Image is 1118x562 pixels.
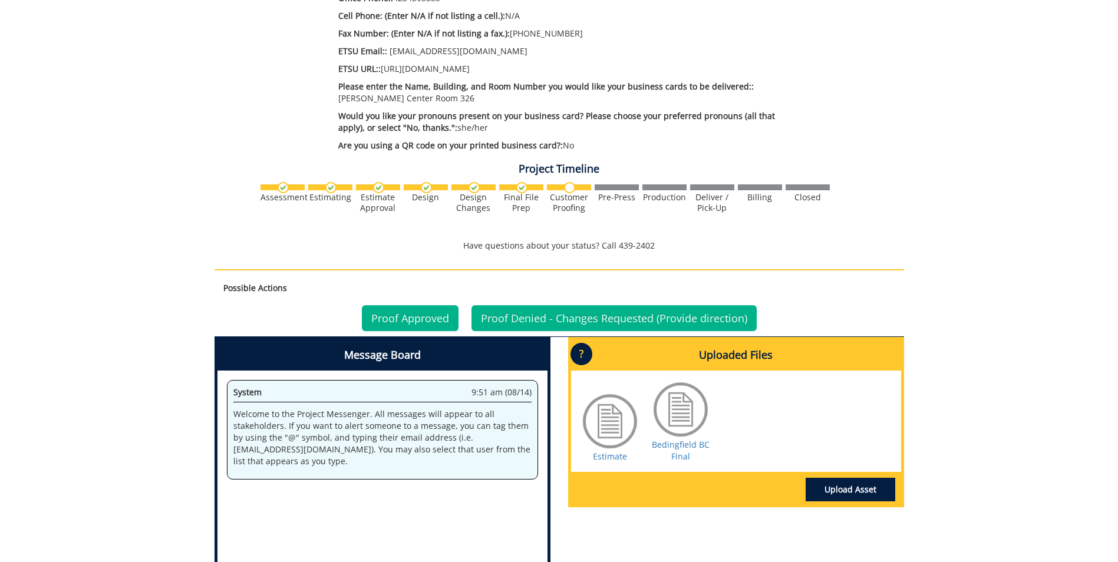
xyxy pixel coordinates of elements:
[421,182,432,193] img: checkmark
[469,182,480,193] img: checkmark
[471,386,532,398] span: 9:51 am (08/14)
[738,192,782,203] div: Billing
[595,192,639,203] div: Pre-Press
[571,340,901,371] h4: Uploaded Files
[338,10,800,22] p: N/A
[325,182,337,193] img: checkmark
[451,192,496,213] div: Design Changes
[215,240,904,252] p: Have questions about your status? Call 439-2402
[338,110,775,133] span: Would you like your pronouns present on your business card? Please choose your preferred pronouns...
[806,478,895,501] a: Upload Asset
[570,343,592,365] p: ?
[260,192,305,203] div: Assessment
[338,28,510,39] span: Fax Number: (Enter N/A if not listing a fax.):
[786,192,830,203] div: Closed
[338,81,800,104] p: [PERSON_NAME] Center Room 326
[338,140,800,151] p: No
[338,110,800,134] p: she/her
[233,408,532,467] p: Welcome to the Project Messenger. All messages will appear to all stakeholders. If you want to al...
[338,45,800,57] p: [EMAIL_ADDRESS][DOMAIN_NAME]
[547,192,591,213] div: Customer Proofing
[308,192,352,203] div: Estimating
[338,63,800,75] p: [URL][DOMAIN_NAME]
[593,451,627,462] a: Estimate
[356,192,400,213] div: Estimate Approval
[338,81,754,92] span: Please enter the Name, Building, and Room Number you would like your business cards to be deliver...
[373,182,384,193] img: checkmark
[564,182,575,193] img: no
[233,386,262,398] span: System
[516,182,527,193] img: checkmark
[690,192,734,213] div: Deliver / Pick-Up
[338,45,387,57] span: ETSU Email::
[278,182,289,193] img: checkmark
[217,340,548,371] h4: Message Board
[362,305,459,331] a: Proof Approved
[652,439,710,462] a: Bedingfield BC Final
[223,282,287,293] strong: Possible Actions
[338,63,381,74] span: ETSU URL::
[338,28,800,39] p: [PHONE_NUMBER]
[471,305,757,331] a: Proof Denied - Changes Requested (Provide direction)
[215,163,904,175] h4: Project Timeline
[499,192,543,213] div: Final File Prep
[338,10,505,21] span: Cell Phone: (Enter N/A if not listing a cell.):
[404,192,448,203] div: Design
[642,192,687,203] div: Production
[338,140,563,151] span: Are you using a QR code on your printed business card?:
